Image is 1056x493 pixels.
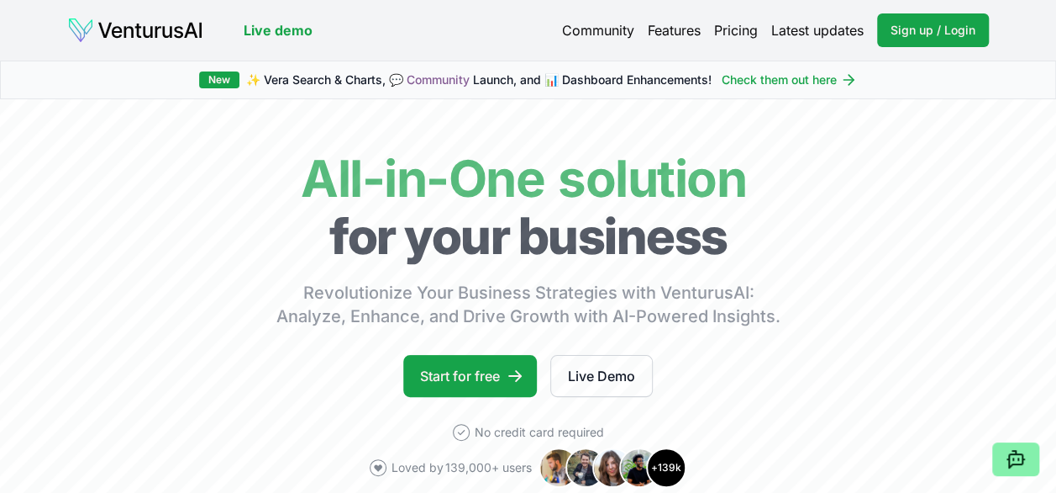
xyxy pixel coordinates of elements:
a: Community [562,20,634,40]
img: Avatar 3 [592,448,633,488]
a: Live demo [244,20,313,40]
a: Start for free [403,355,537,397]
div: New [199,72,239,88]
img: Avatar 4 [619,448,659,488]
span: Sign up / Login [891,22,975,39]
a: Sign up / Login [877,13,989,47]
a: Community [407,72,470,87]
a: Pricing [714,20,758,40]
img: Avatar 1 [539,448,579,488]
img: logo [67,17,203,44]
img: Avatar 2 [565,448,606,488]
a: Check them out here [722,72,857,88]
span: ✨ Vera Search & Charts, 💬 Launch, and 📊 Dashboard Enhancements! [246,72,712,88]
a: Live Demo [550,355,653,397]
a: Features [648,20,701,40]
a: Latest updates [771,20,864,40]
